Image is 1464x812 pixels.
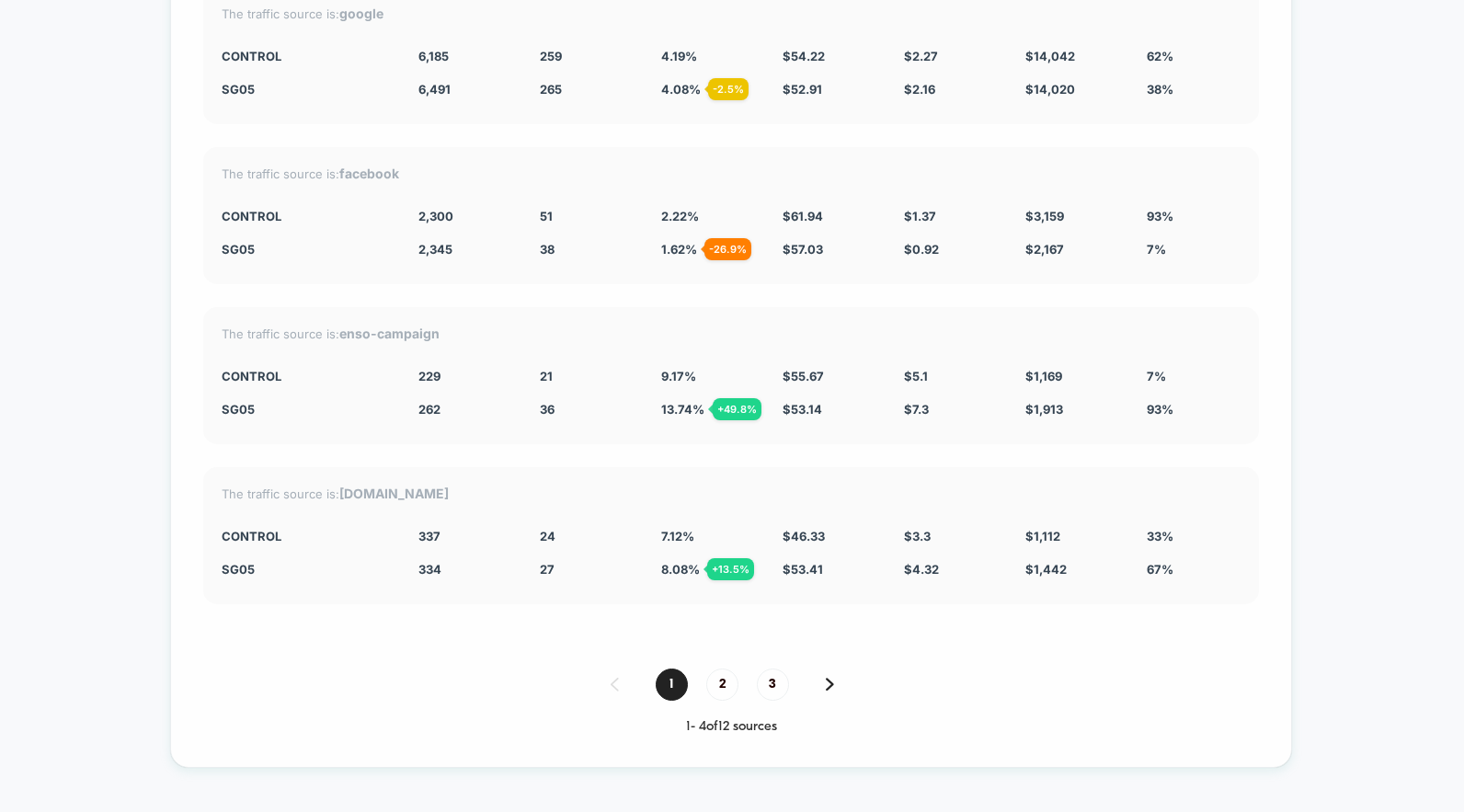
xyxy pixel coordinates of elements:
[661,402,704,417] span: 13.74 %
[904,82,935,97] span: $ 2.16
[339,166,399,181] strong: facebook
[904,562,939,577] span: $ 4.32
[707,558,754,580] div: + 13.5 %
[706,669,738,701] span: 2
[540,562,555,577] span: 27
[222,562,391,577] div: SG05
[540,209,553,223] span: 51
[904,369,928,383] span: $ 5.1
[222,529,391,543] div: CONTROL
[222,326,1241,341] div: The traffic source is:
[222,402,391,417] div: SG05
[339,6,383,21] strong: google
[540,242,555,257] span: 38
[783,209,823,223] span: $ 61.94
[203,719,1259,735] div: 1 - 4 of 12 sources
[713,398,761,420] div: + 49.8 %
[1025,529,1060,543] span: $ 1,112
[222,242,391,257] div: SG05
[540,369,553,383] span: 21
[783,242,823,257] span: $ 57.03
[661,82,701,97] span: 4.08 %
[783,369,824,383] span: $ 55.67
[1025,209,1064,223] span: $ 3,159
[339,326,440,341] strong: enso-campaign
[783,49,825,63] span: $ 54.22
[1147,562,1241,577] div: 67%
[222,369,391,383] div: CONTROL
[339,486,449,501] strong: [DOMAIN_NAME]
[1025,49,1075,63] span: $ 14,042
[661,529,694,543] span: 7.12 %
[540,82,562,97] span: 265
[222,486,1241,501] div: The traffic source is:
[1025,242,1064,257] span: $ 2,167
[904,49,938,63] span: $ 2.27
[904,242,939,257] span: $ 0.92
[661,369,696,383] span: 9.17 %
[222,166,1241,181] div: The traffic source is:
[418,82,451,97] span: 6,491
[708,78,749,100] div: - 2.5 %
[418,529,440,543] span: 337
[540,49,562,63] span: 259
[222,49,391,63] div: CONTROL
[661,209,699,223] span: 2.22 %
[826,678,834,691] img: pagination forward
[661,242,697,257] span: 1.62 %
[757,669,789,701] span: 3
[1025,82,1075,97] span: $ 14,020
[540,402,555,417] span: 36
[1147,242,1241,257] div: 7%
[904,529,931,543] span: $ 3.3
[904,209,936,223] span: $ 1.37
[222,6,1241,21] div: The traffic source is:
[783,562,823,577] span: $ 53.41
[418,369,440,383] span: 229
[540,529,555,543] span: 24
[661,49,697,63] span: 4.19 %
[418,402,440,417] span: 262
[1025,402,1063,417] span: $ 1,913
[1147,369,1241,383] div: 7%
[783,529,825,543] span: $ 46.33
[1025,369,1062,383] span: $ 1,169
[1147,402,1241,417] div: 93%
[656,669,688,701] span: 1
[1147,82,1241,97] div: 38%
[418,209,453,223] span: 2,300
[704,238,751,260] div: - 26.9 %
[1025,562,1067,577] span: $ 1,442
[783,402,822,417] span: $ 53.14
[1147,209,1241,223] div: 93%
[783,82,822,97] span: $ 52.91
[418,242,452,257] span: 2,345
[1147,49,1241,63] div: 62%
[418,49,449,63] span: 6,185
[222,209,391,223] div: CONTROL
[418,562,441,577] span: 334
[1147,529,1241,543] div: 33%
[661,562,700,577] span: 8.08 %
[904,402,929,417] span: $ 7.3
[222,82,391,97] div: SG05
